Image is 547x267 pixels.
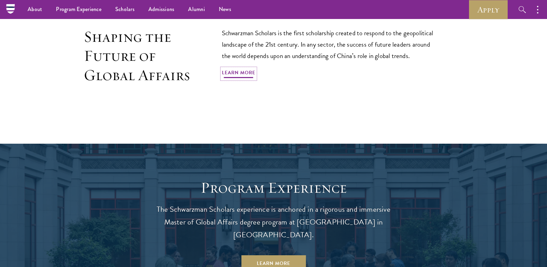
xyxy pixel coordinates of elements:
[149,203,398,241] p: The Schwarzman Scholars experience is anchored in a rigorous and immersive Master of Global Affai...
[84,27,191,85] h2: Shaping the Future of Global Affairs
[149,178,398,198] h1: Program Experience
[222,68,255,79] a: Learn More
[222,27,439,61] p: Schwarzman Scholars is the first scholarship created to respond to the geopolitical landscape of ...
